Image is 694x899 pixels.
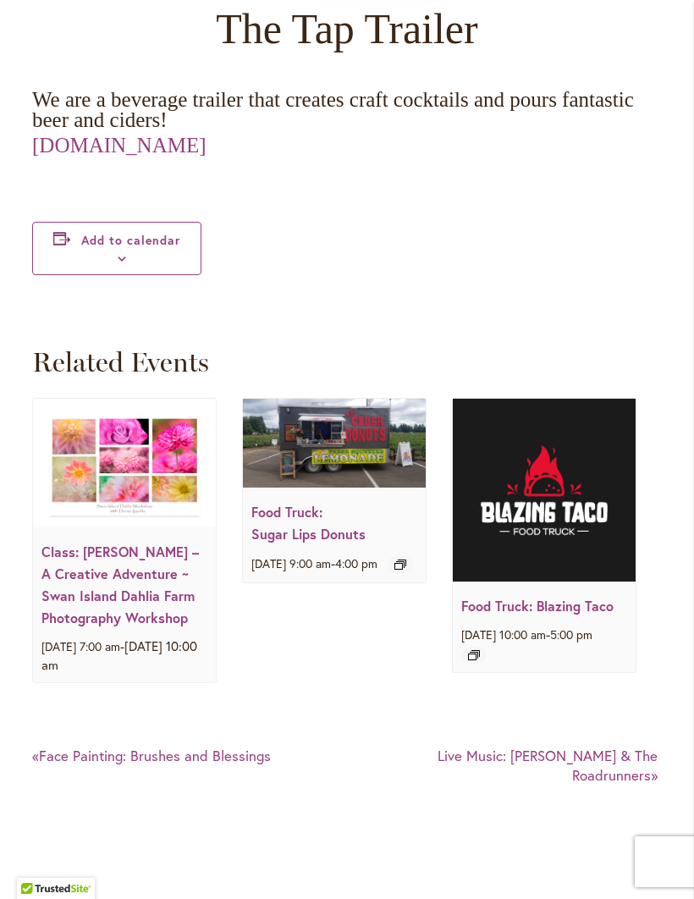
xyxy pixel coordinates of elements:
iframe: Launch Accessibility Center [13,839,60,886]
a: Food Truck: Blazing Taco [461,597,614,615]
span: 5:00 pm [550,626,592,643]
span: » [651,765,658,785]
a: Class: [PERSON_NAME] – A Creative Adventure ~ Swan Island Dahlia Farm Photography Workshop [41,543,199,627]
a: «Face Painting: Brushes and Blessings [32,746,271,765]
div: - [453,587,636,672]
span: [DATE] 10:00 am [461,626,546,643]
span: [DATE] 9:00 am [251,555,331,571]
button: Add to calendar [81,232,180,248]
div: - [243,493,426,582]
img: Food Truck: Sugar Lips Apple Cider Donuts [243,399,426,488]
span: [DATE] 10:00 am [41,637,197,673]
img: Blazing Taco Food Truck [453,399,636,582]
a: Food Truck: Sugar Lips Donuts [251,503,366,543]
span: [DATE] 7:00 am [41,638,120,654]
img: Class: Denise Ippolito [33,399,216,527]
a: Live Music: [PERSON_NAME] & The Roadrunners» [438,746,658,785]
p: The Tap Trailer [32,19,662,39]
span: « [32,746,39,765]
p: We are a beverage trailer that creates craft cocktails and pours fantastic beer and ciders! [32,69,662,130]
span: 4:00 pm [335,555,377,571]
h2: Related Events [32,340,662,384]
div: - [33,532,216,682]
a: [DOMAIN_NAME] [32,134,207,157]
